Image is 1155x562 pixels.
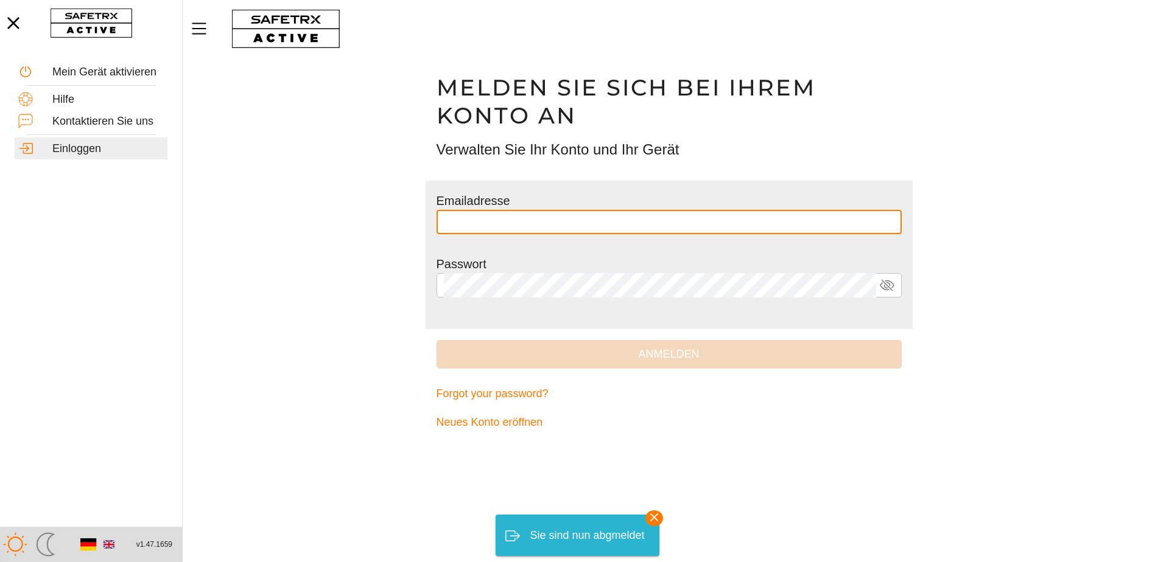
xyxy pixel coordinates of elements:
label: Passwort [437,257,486,271]
span: Neues Konto eröffnen [437,413,543,432]
img: Help.svg [18,92,33,106]
h1: Melden Sie sich bei Ihrem Konto an [437,74,902,130]
img: ContactUs.svg [18,114,33,128]
div: Mein Gerät aktivieren [52,66,164,79]
label: Emailadresse [437,194,510,207]
img: ModeDark.svg [33,532,58,557]
span: Forgot your password? [437,384,549,403]
h3: Verwalten Sie Ihr Konto und Ihr Gerät [437,139,902,160]
span: v1.47.1659 [136,538,172,551]
div: Einloggen [52,142,164,156]
div: Sie sind nun abgmeldet [530,524,644,547]
a: Neues Konto eröffnen [437,408,902,437]
img: en.svg [104,539,114,550]
button: Englishc [99,534,119,555]
button: v1.47.1659 [129,535,180,555]
img: ModeLight.svg [3,532,27,557]
button: Deutsch [78,534,99,555]
a: Forgot your password? [437,380,902,408]
span: Anmelden [446,345,892,364]
div: Hilfe [52,93,164,106]
img: de.svg [80,536,96,553]
button: Anmelden [437,340,902,369]
div: Kontaktieren Sie uns [52,115,164,128]
button: MenÜ [189,16,219,41]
